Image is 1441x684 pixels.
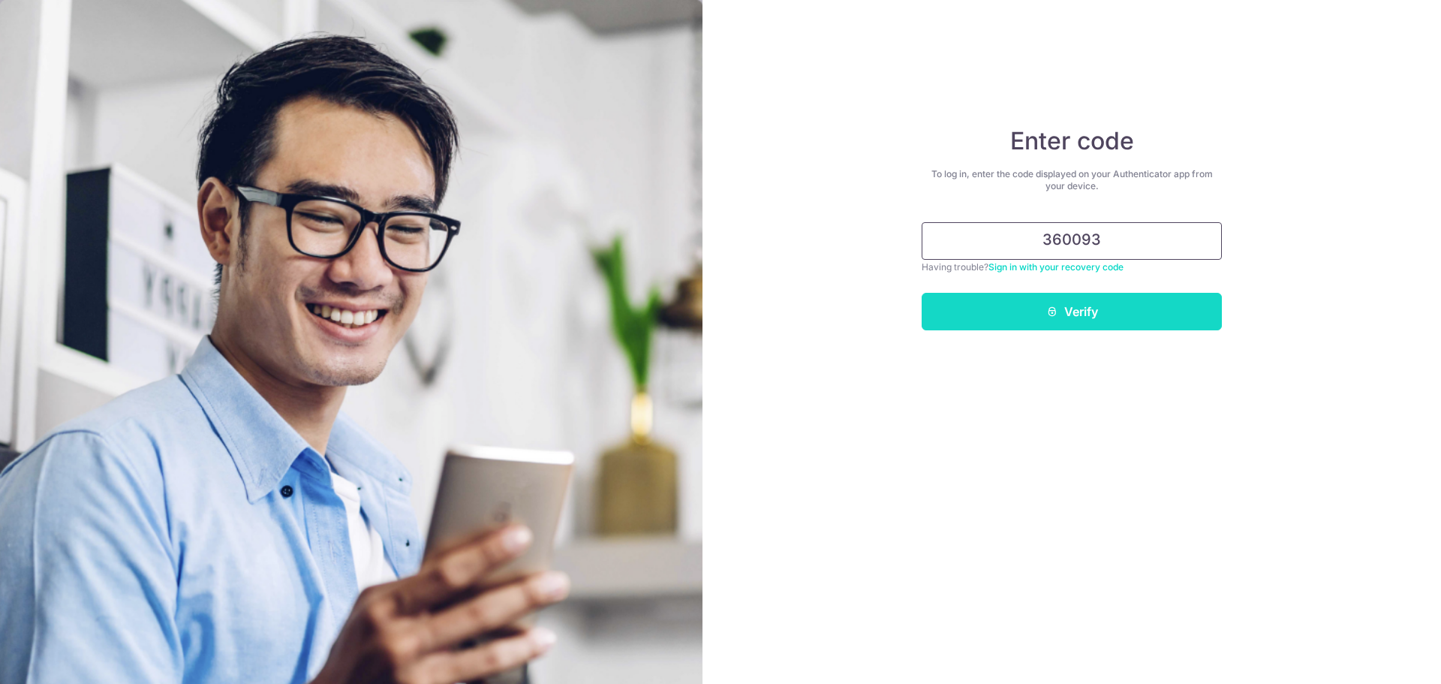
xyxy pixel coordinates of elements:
a: Sign in with your recovery code [988,261,1124,273]
h4: Enter code [922,126,1222,156]
div: To log in, enter the code displayed on your Authenticator app from your device. [922,168,1222,192]
button: Verify [922,293,1222,330]
div: Having trouble? [922,260,1222,275]
input: Enter 6 digit code [922,222,1222,260]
